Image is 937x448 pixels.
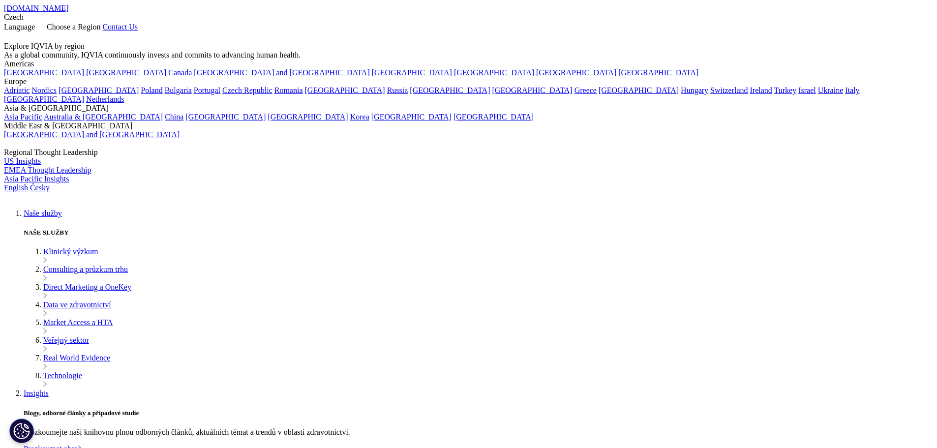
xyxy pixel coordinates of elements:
[4,60,933,68] div: Americas
[4,51,933,60] div: As a global community, IQVIA continuously invests and commits to advancing human health.
[387,86,408,94] a: Russia
[4,175,69,183] a: Asia Pacific Insights
[798,86,816,94] a: Israel
[268,113,348,121] a: [GEOGRAPHIC_DATA]
[536,68,616,77] a: [GEOGRAPHIC_DATA]
[4,86,30,94] a: Adriatic
[453,113,534,121] a: [GEOGRAPHIC_DATA]
[371,113,452,121] a: [GEOGRAPHIC_DATA]
[750,86,772,94] a: Ireland
[710,86,748,94] a: Switzerland
[4,42,933,51] div: Explore IQVIA by region
[24,409,933,417] h5: Blogy, odborné články a případové studie
[47,23,100,31] span: Choose a Region
[31,86,57,94] a: Nordics
[86,68,166,77] a: [GEOGRAPHIC_DATA]
[86,95,124,103] a: Netherlands
[845,86,859,94] a: Italy
[24,389,49,397] a: Insights
[43,318,113,327] a: Market Access a HTA
[4,4,69,12] a: [DOMAIN_NAME]
[574,86,597,94] a: Greece
[185,113,266,121] a: [GEOGRAPHIC_DATA]
[24,209,62,217] a: Naše služby
[4,77,933,86] div: Europe
[4,68,84,77] a: [GEOGRAPHIC_DATA]
[4,104,933,113] div: Asia & [GEOGRAPHIC_DATA]
[4,157,41,165] a: US Insights
[222,86,272,94] a: Czech Republic
[43,371,82,380] a: Technologie
[24,229,933,237] h5: NAŠE SLUŽBY
[774,86,797,94] a: Turkey
[24,428,933,437] p: Prozkoumejte naši knihovnu plnou odborných článků, aktuálních témat a trendů v oblasti zdravotnic...
[4,95,84,103] a: [GEOGRAPHIC_DATA]
[43,265,128,273] a: Consulting a průzkum trhu
[43,247,98,256] a: Klinický výzkum
[59,86,139,94] a: [GEOGRAPHIC_DATA]
[4,121,933,130] div: Middle East & [GEOGRAPHIC_DATA]
[194,86,220,94] a: Portugal
[9,418,34,443] button: Cookies Settings
[4,113,42,121] a: Asia Pacific
[43,336,89,344] a: Veřejný sektor
[43,300,111,309] a: Data ve zdravotnictví
[599,86,679,94] a: [GEOGRAPHIC_DATA]
[350,113,369,121] a: Korea
[4,148,933,157] div: Regional Thought Leadership
[4,183,28,192] a: English
[194,68,369,77] a: [GEOGRAPHIC_DATA] and [GEOGRAPHIC_DATA]
[372,68,452,77] a: [GEOGRAPHIC_DATA]
[141,86,162,94] a: Poland
[4,166,91,174] a: EMEA Thought Leadership
[410,86,490,94] a: [GEOGRAPHIC_DATA]
[165,86,192,94] a: Bulgaria
[30,183,50,192] a: Česky
[681,86,708,94] a: Hungary
[43,354,110,362] a: Real World Evidence
[43,283,131,291] a: Direct Marketing a OneKey
[4,130,180,139] a: [GEOGRAPHIC_DATA] and [GEOGRAPHIC_DATA]
[454,68,534,77] a: [GEOGRAPHIC_DATA]
[274,86,303,94] a: Romania
[618,68,698,77] a: [GEOGRAPHIC_DATA]
[165,113,183,121] a: China
[818,86,844,94] a: Ukraine
[492,86,573,94] a: [GEOGRAPHIC_DATA]
[102,23,138,31] a: Contact Us
[168,68,192,77] a: Canada
[305,86,385,94] a: [GEOGRAPHIC_DATA]
[4,13,933,22] div: Czech
[4,23,35,31] span: Language
[44,113,163,121] a: Australia & [GEOGRAPHIC_DATA]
